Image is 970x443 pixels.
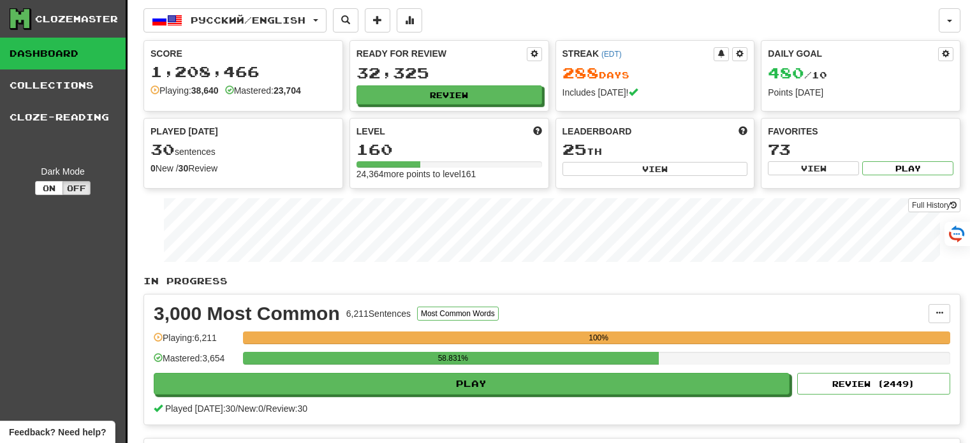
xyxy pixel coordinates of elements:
button: Review [356,85,542,105]
div: Points [DATE] [768,86,953,99]
strong: 0 [151,163,156,173]
button: Off [62,181,91,195]
div: 32,325 [356,65,542,81]
div: 6,211 Sentences [346,307,411,320]
strong: 23,704 [274,85,301,96]
div: Dark Mode [10,165,116,178]
button: Search sentences [333,8,358,33]
strong: 30 [179,163,189,173]
span: Leaderboard [562,125,632,138]
div: th [562,142,748,158]
p: In Progress [143,275,960,287]
span: Played [DATE] [151,125,218,138]
div: New / Review [151,162,336,175]
span: 480 [768,64,804,82]
button: Add sentence to collection [365,8,390,33]
div: Mastered: 3,654 [154,352,237,373]
button: On [35,181,63,195]
div: 160 [356,142,542,157]
span: Open feedback widget [9,426,106,439]
div: sentences [151,142,336,158]
span: 25 [562,140,587,158]
button: More stats [397,8,422,33]
a: Full History [908,198,960,212]
button: Play [862,161,953,175]
button: View [562,162,748,176]
div: Ready for Review [356,47,527,60]
button: Play [154,373,790,395]
div: 58.831% [247,352,659,365]
span: Level [356,125,385,138]
span: Review: 30 [266,403,307,414]
div: 73 [768,142,953,157]
div: Day s [562,65,748,82]
span: Score more points to level up [533,125,542,138]
div: Score [151,47,336,60]
button: Review (2449) [797,373,950,395]
span: / [235,403,238,414]
div: 1,208,466 [151,64,336,80]
button: Most Common Words [417,307,499,321]
div: 100% [247,331,950,344]
div: Includes [DATE]! [562,86,748,99]
button: Русский/English [143,8,327,33]
span: 288 [562,64,599,82]
span: This week in points, UTC [739,125,747,138]
div: Playing: [151,84,219,97]
span: / 10 [768,69,827,80]
span: New: 0 [238,403,263,414]
span: Played [DATE]: 30 [165,403,235,414]
div: Favorites [768,125,953,138]
div: Daily Goal [768,47,938,61]
div: 3,000 Most Common [154,304,340,323]
span: Русский / English [191,15,305,25]
a: (EDT) [601,50,622,59]
span: 30 [151,140,175,158]
div: 24,364 more points to level 161 [356,168,542,180]
span: / [263,403,266,414]
div: Clozemaster [35,13,118,25]
button: View [768,161,859,175]
div: Mastered: [225,84,301,97]
div: Playing: 6,211 [154,331,237,352]
div: Streak [562,47,714,60]
strong: 38,640 [191,85,219,96]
